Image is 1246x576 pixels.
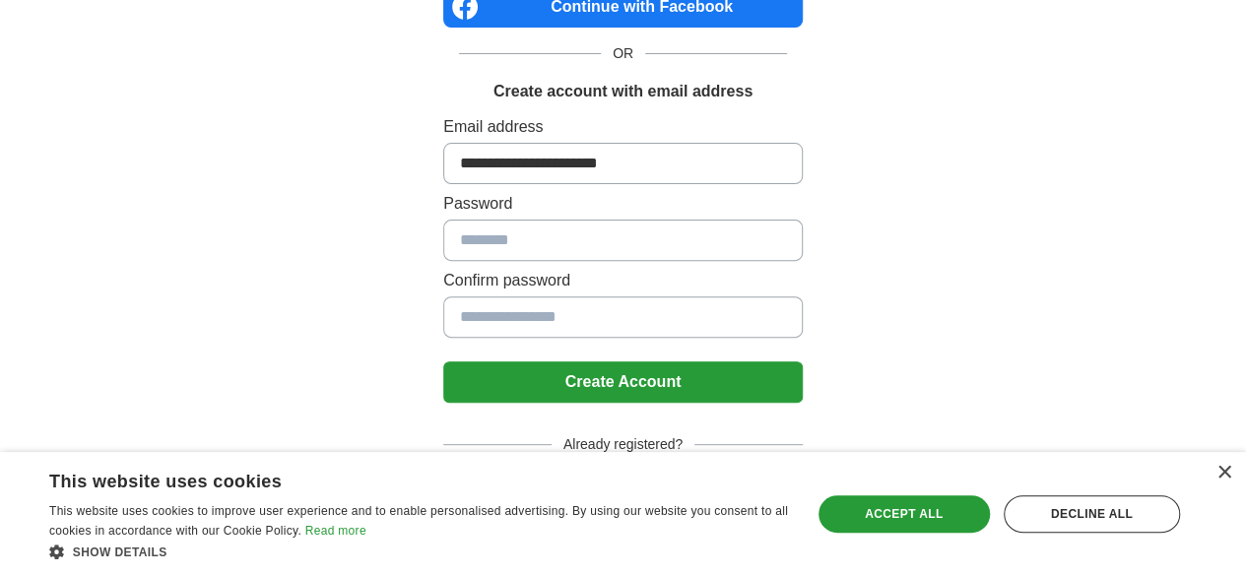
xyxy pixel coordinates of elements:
[49,464,740,493] div: This website uses cookies
[493,80,753,103] h1: Create account with email address
[601,43,645,64] span: OR
[552,434,694,455] span: Already registered?
[819,495,990,533] div: Accept all
[1216,466,1231,480] div: Close
[49,542,789,561] div: Show details
[73,545,167,559] span: Show details
[1004,495,1180,533] div: Decline all
[443,115,803,139] label: Email address
[49,504,788,538] span: This website uses cookies to improve user experience and to enable personalised advertising. By u...
[443,361,803,403] button: Create Account
[443,269,803,292] label: Confirm password
[443,192,803,216] label: Password
[305,524,366,538] a: Read more, opens a new window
